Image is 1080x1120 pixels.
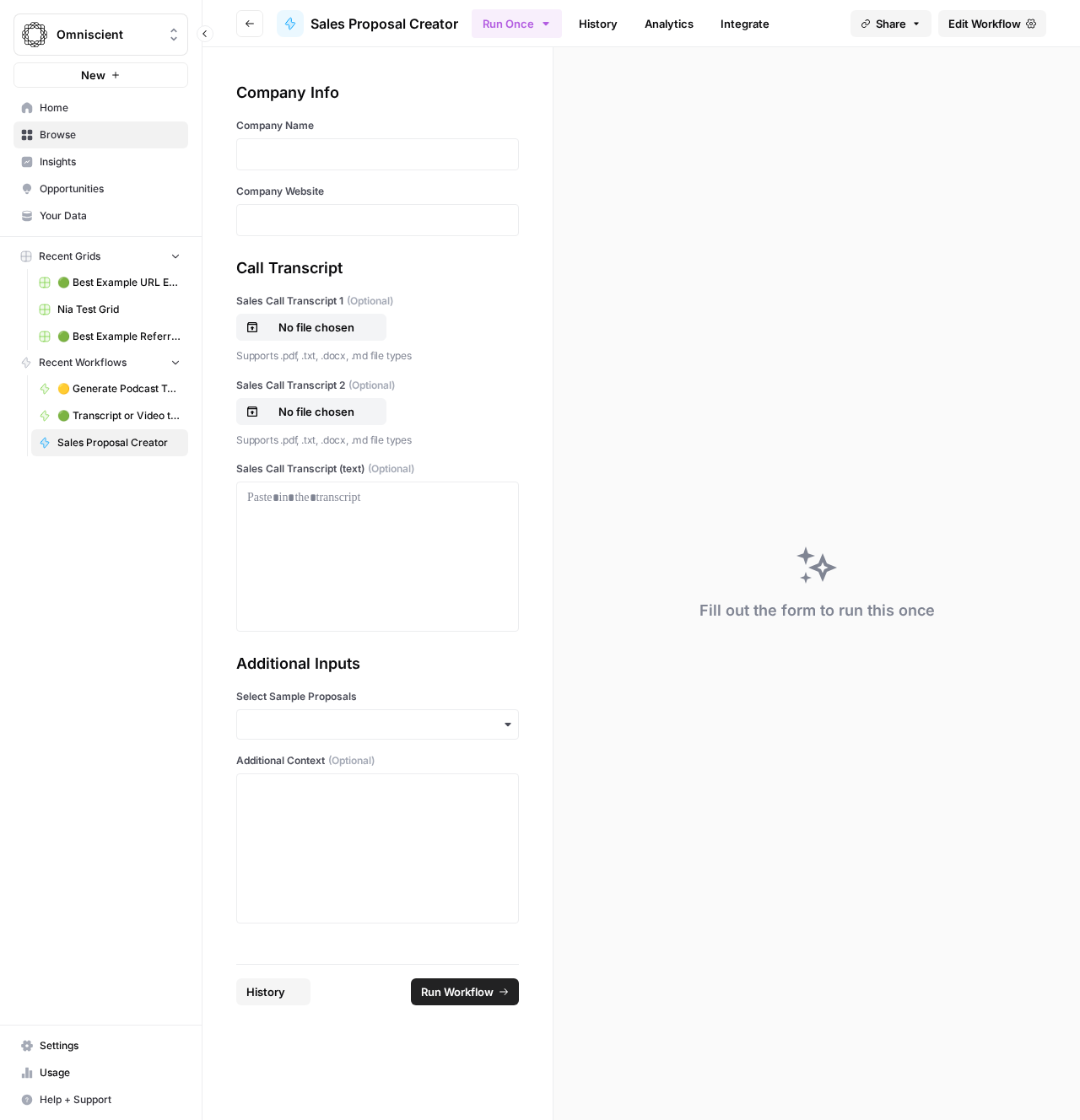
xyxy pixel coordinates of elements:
[876,15,906,32] span: Share
[57,275,181,290] span: 🟢 Best Example URL Extractor Grid (3)
[236,652,519,676] div: Additional Inputs
[13,244,188,269] button: Recent Grids
[634,10,704,37] a: Analytics
[40,127,181,143] span: Browse
[31,429,188,456] a: Sales Proposal Creator
[277,10,458,37] a: Sales Proposal Creator
[13,1032,188,1059] a: Settings
[13,1086,188,1113] button: Help + Support
[40,1038,181,1053] span: Settings
[236,432,519,449] p: Supports .pdf, .txt, .docx, .md file types
[310,13,458,34] span: Sales Proposal Creator
[13,202,188,229] a: Your Data
[347,293,393,309] span: (Optional)
[948,15,1021,32] span: Edit Workflow
[236,184,519,199] label: Company Website
[236,256,519,280] div: Call Transcript
[236,293,519,309] label: Sales Call Transcript 1
[236,753,519,768] label: Additional Context
[699,599,935,622] div: Fill out the form to run this once
[39,249,100,264] span: Recent Grids
[236,81,519,105] div: Company Info
[31,296,188,323] a: Nia Test Grid
[57,435,181,450] span: Sales Proposal Creator
[850,10,931,37] button: Share
[81,67,105,83] span: New
[236,978,310,1005] button: History
[31,269,188,296] a: 🟢 Best Example URL Extractor Grid (3)
[31,402,188,429] a: 🟢 Transcript or Video to LinkedIn Posts
[236,118,519,133] label: Company Name
[13,121,188,148] a: Browse
[40,208,181,223] span: Your Data
[39,355,127,370] span: Recent Workflows
[40,1092,181,1107] span: Help + Support
[40,154,181,170] span: Insights
[13,62,188,88] button: New
[19,19,50,50] img: Omniscient Logo
[262,319,370,336] p: No file chosen
[13,148,188,175] a: Insights
[40,100,181,116] span: Home
[236,689,519,704] label: Select Sample Proposals
[57,381,181,396] span: 🟡 Generate Podcast Topics from Raw Content
[710,10,780,37] a: Integrate
[368,461,414,477] span: (Optional)
[472,9,562,38] button: Run Once
[13,13,188,56] button: Workspace: Omniscient
[236,461,519,477] label: Sales Call Transcript (text)
[13,1059,188,1086] a: Usage
[262,403,370,420] p: No file chosen
[31,375,188,402] a: 🟡 Generate Podcast Topics from Raw Content
[13,350,188,375] button: Recent Workflows
[13,94,188,121] a: Home
[236,347,519,364] p: Supports .pdf, .txt, .docx, .md file types
[40,1065,181,1080] span: Usage
[40,181,181,197] span: Opportunities
[236,314,386,341] button: No file chosen
[13,175,188,202] a: Opportunities
[57,408,181,423] span: 🟢 Transcript or Video to LinkedIn Posts
[246,983,285,1000] span: History
[57,302,181,317] span: Nia Test Grid
[31,323,188,350] a: 🟢 Best Example Referring Domains Finder Grid (1)
[236,378,519,393] label: Sales Call Transcript 2
[411,978,519,1005] button: Run Workflow
[328,753,375,768] span: (Optional)
[57,329,181,344] span: 🟢 Best Example Referring Domains Finder Grid (1)
[57,26,159,43] span: Omniscient
[348,378,395,393] span: (Optional)
[569,10,628,37] a: History
[938,10,1046,37] a: Edit Workflow
[421,983,494,1000] span: Run Workflow
[236,398,386,425] button: No file chosen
